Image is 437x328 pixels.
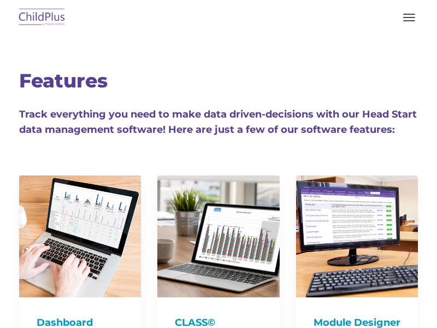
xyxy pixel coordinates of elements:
[157,175,279,297] img: CLASS-750
[296,175,418,297] img: ModuleDesigner750
[19,108,417,136] span: Track everything you need to make data driven-decisions with our Head Start data management softw...
[19,69,108,92] span: Features
[16,5,68,31] img: ChildPlus by Procare Solutions
[19,175,141,297] img: Dash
